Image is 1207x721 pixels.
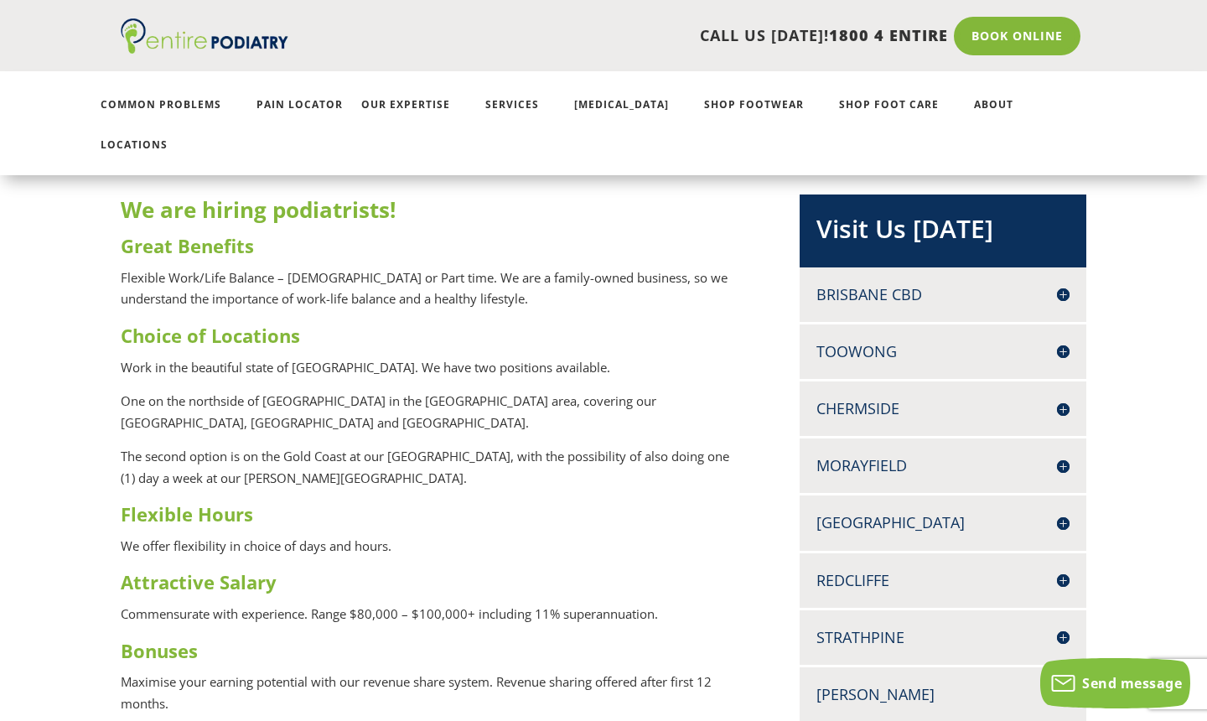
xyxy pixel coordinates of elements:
[816,284,1070,305] h4: Brisbane CBD
[839,99,956,135] a: Shop Foot Care
[121,391,747,446] p: One on the northside of [GEOGRAPHIC_DATA] in the [GEOGRAPHIC_DATA] area, covering our [GEOGRAPHIC...
[361,99,467,135] a: Our Expertise
[101,99,238,135] a: Common Problems
[121,40,288,57] a: Entire Podiatry
[704,99,821,135] a: Shop Footwear
[121,604,747,638] p: Commensurate with experience. Range $80,000 – $100,000+ including 11% superannuation.
[256,99,343,135] a: Pain Locator
[816,570,1070,591] h4: Redcliffe
[1082,674,1182,692] span: Send message
[816,684,1070,705] h4: [PERSON_NAME]
[1040,658,1190,708] button: Send message
[954,17,1080,55] a: Book Online
[974,99,1030,135] a: About
[121,233,254,258] strong: Great Benefits
[343,25,948,47] p: CALL US [DATE]!
[121,18,288,54] img: logo (1)
[121,501,253,526] strong: Flexible Hours
[816,211,1070,255] h2: Visit Us [DATE]
[816,627,1070,648] h4: Strathpine
[816,341,1070,362] h4: Toowong
[121,446,747,501] p: The second option is on the Gold Coast at our [GEOGRAPHIC_DATA], with the possibility of also doi...
[121,638,198,663] strong: Bonuses
[829,25,948,45] span: 1800 4 ENTIRE
[121,569,277,594] strong: Attractive Salary
[101,139,184,175] a: Locations
[485,99,556,135] a: Services
[816,455,1070,476] h4: Morayfield
[121,323,300,348] strong: Choice of Locations
[816,398,1070,419] h4: Chermside
[121,195,396,225] strong: We are hiring podiatrists!
[121,267,747,323] p: Flexible Work/Life Balance – [DEMOGRAPHIC_DATA] or Part time. We are a family-owned business, so ...
[816,512,1070,533] h4: [GEOGRAPHIC_DATA]
[121,357,747,392] p: Work in the beautiful state of [GEOGRAPHIC_DATA]. We have two positions available.
[574,99,686,135] a: [MEDICAL_DATA]
[121,536,747,570] p: We offer flexibility in choice of days and hours.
